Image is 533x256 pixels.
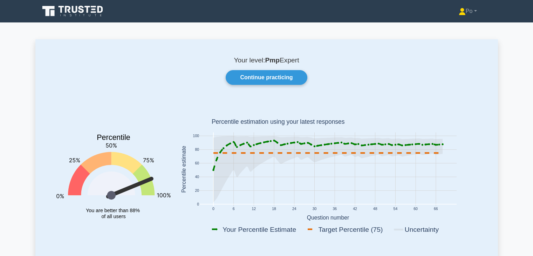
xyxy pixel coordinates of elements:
[414,207,418,211] text: 60
[442,4,494,18] a: Po
[197,203,199,207] text: 0
[180,146,186,193] text: Percentile estimate
[292,207,296,211] text: 24
[393,207,397,211] text: 54
[312,207,316,211] text: 30
[97,134,130,142] text: Percentile
[195,162,199,166] text: 60
[195,148,199,152] text: 80
[226,70,307,85] a: Continue practicing
[265,56,280,64] b: Pmp
[195,189,199,193] text: 20
[212,207,214,211] text: 0
[101,214,125,219] tspan: of all users
[252,207,256,211] text: 12
[52,56,481,65] p: Your level: Expert
[353,207,357,211] text: 42
[373,207,377,211] text: 48
[211,119,344,126] text: Percentile estimation using your latest responses
[272,207,276,211] text: 18
[86,208,140,213] tspan: You are better than 88%
[434,207,438,211] text: 66
[232,207,234,211] text: 6
[193,134,199,138] text: 100
[333,207,337,211] text: 36
[307,215,349,221] text: Question number
[195,175,199,179] text: 40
